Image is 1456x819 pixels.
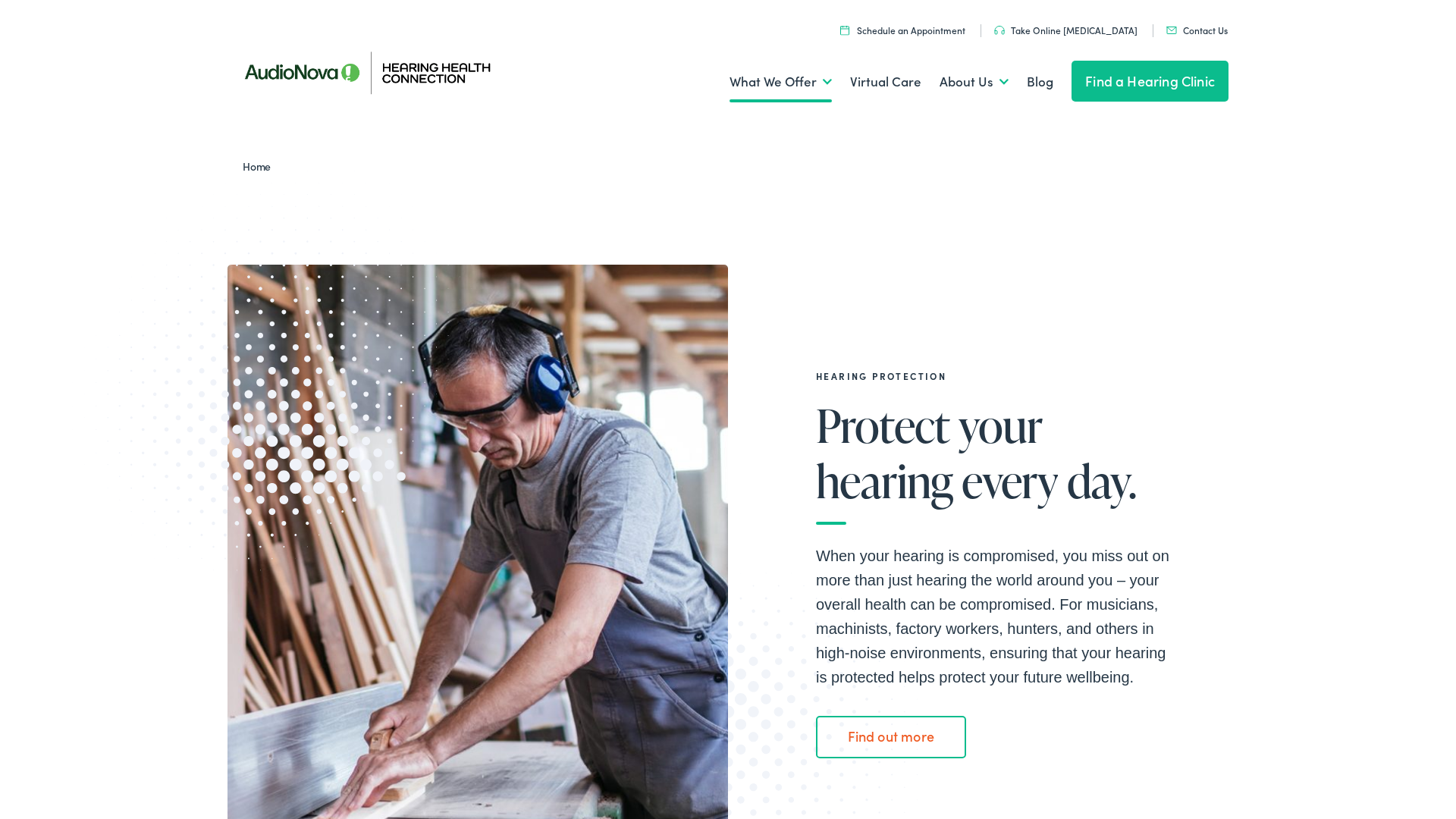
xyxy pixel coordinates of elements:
img: utility icon [994,26,1005,35]
span: hearing [816,456,953,506]
p: When your hearing is compromised, you miss out on more than just hearing the world around you – y... [816,544,1180,689]
span: every [962,456,1058,506]
img: utility icon [1166,27,1177,34]
a: Blog [1027,54,1053,110]
span: day. [1067,456,1137,506]
span: Protect [816,400,950,450]
a: Virtual Care [850,54,921,110]
a: About Us [940,54,1009,110]
a: Home [243,158,278,174]
a: Contact Us [1166,24,1228,36]
a: What We Offer [730,54,832,110]
img: utility icon [840,25,849,35]
span: your [959,400,1043,450]
a: Find a Hearing Clinic [1072,61,1228,102]
h2: Hearing Protection [816,371,1180,381]
a: Take Online [MEDICAL_DATA] [994,24,1137,36]
a: Find out more [816,716,966,758]
img: Graphic image with a halftone pattern, contributing to the site's visual design. [72,171,472,582]
a: Schedule an Appointment [840,24,965,36]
